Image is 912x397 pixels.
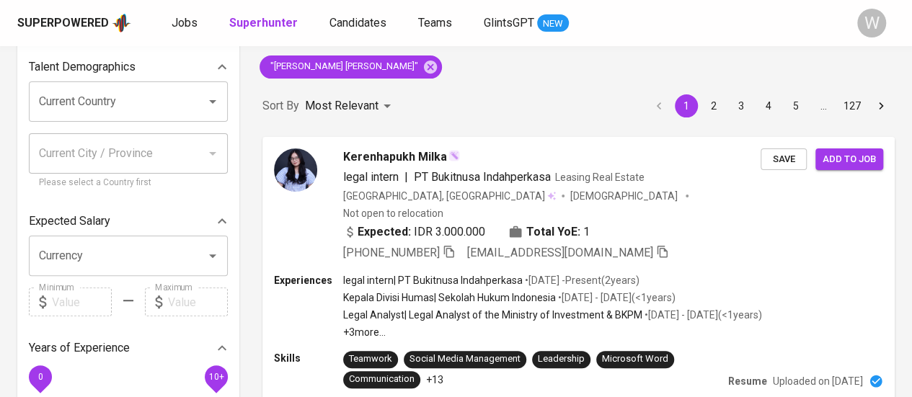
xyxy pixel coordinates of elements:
button: Go to page 4 [757,94,780,117]
p: +3 more ... [343,325,762,339]
div: "[PERSON_NAME] [PERSON_NAME]" [260,55,442,79]
div: Most Relevant [305,93,396,120]
p: • [DATE] - Present ( 2 years ) [523,273,639,287]
span: 0 [37,372,43,382]
a: Superpoweredapp logo [17,12,131,34]
p: Years of Experience [29,339,130,357]
div: Social Media Management [409,352,521,366]
span: Kerenhapukh Milka [343,148,447,166]
div: … [812,99,835,113]
div: Superpowered [17,15,109,32]
span: legal intern [343,170,399,184]
span: PT Bukitnusa Indahperkasa [414,170,551,184]
a: Jobs [172,14,200,32]
div: [GEOGRAPHIC_DATA], [GEOGRAPHIC_DATA] [343,189,556,203]
button: page 1 [675,94,698,117]
div: W [857,9,886,37]
span: Candidates [329,16,386,30]
p: Sort By [262,97,299,115]
p: Please select a Country first [39,176,218,190]
span: | [404,169,408,186]
span: NEW [537,17,569,31]
span: "[PERSON_NAME] [PERSON_NAME]" [260,60,427,73]
div: Communication [349,373,415,386]
img: a34f7971260383a73fb386611db761e7.jpeg [274,148,317,192]
a: GlintsGPT NEW [484,14,569,32]
p: Skills [274,351,343,365]
button: Go to page 127 [839,94,865,117]
p: Most Relevant [305,97,378,115]
input: Value [52,287,112,316]
p: Talent Demographics [29,58,136,76]
span: 10+ [208,372,223,382]
input: Value [168,287,228,316]
div: Teamwork [349,352,392,366]
nav: pagination navigation [645,94,895,117]
button: Open [203,92,223,112]
button: Open [203,246,223,266]
div: Microsoft Word [602,352,668,366]
span: Teams [418,16,452,30]
a: Superhunter [229,14,301,32]
button: Go to page 3 [730,94,753,117]
div: IDR 3.000.000 [343,223,485,241]
div: Talent Demographics [29,53,228,81]
span: GlintsGPT [484,16,534,30]
b: Expected: [358,223,411,241]
a: Teams [418,14,455,32]
b: Total YoE: [526,223,580,241]
p: Kepala Divisi Humas | Sekolah Hukum Indonesia [343,290,556,305]
button: Go to page 5 [784,94,807,117]
span: [EMAIL_ADDRESS][DOMAIN_NAME] [467,246,653,259]
span: 1 [583,223,590,241]
button: Go to page 2 [702,94,725,117]
span: Leasing Real Estate [555,171,645,183]
span: Add to job [823,151,876,168]
div: Years of Experience [29,334,228,362]
b: Superhunter [229,16,298,30]
p: Resume [728,374,767,388]
button: Save [761,148,807,171]
p: Not open to relocation [343,206,443,220]
p: legal intern | PT Bukitnusa Indahperkasa [343,273,523,287]
p: Uploaded on [DATE] [773,374,863,388]
p: Legal Analyst | Legal Analyst of the Ministry of Investment & BKPM [343,308,642,322]
div: Leadership [538,352,585,366]
a: Candidates [329,14,389,32]
p: +13 [426,373,443,387]
span: Save [768,151,800,168]
span: Jobs [172,16,198,30]
p: Expected Salary [29,213,110,230]
button: Go to next page [869,94,893,117]
span: [PHONE_NUMBER] [343,246,440,259]
img: app logo [112,12,131,34]
span: [DEMOGRAPHIC_DATA] [570,189,680,203]
button: Add to job [815,148,883,171]
p: • [DATE] - [DATE] ( <1 years ) [642,308,762,322]
p: Experiences [274,273,343,287]
img: magic_wand.svg [448,150,460,161]
p: • [DATE] - [DATE] ( <1 years ) [556,290,676,305]
div: Expected Salary [29,207,228,236]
